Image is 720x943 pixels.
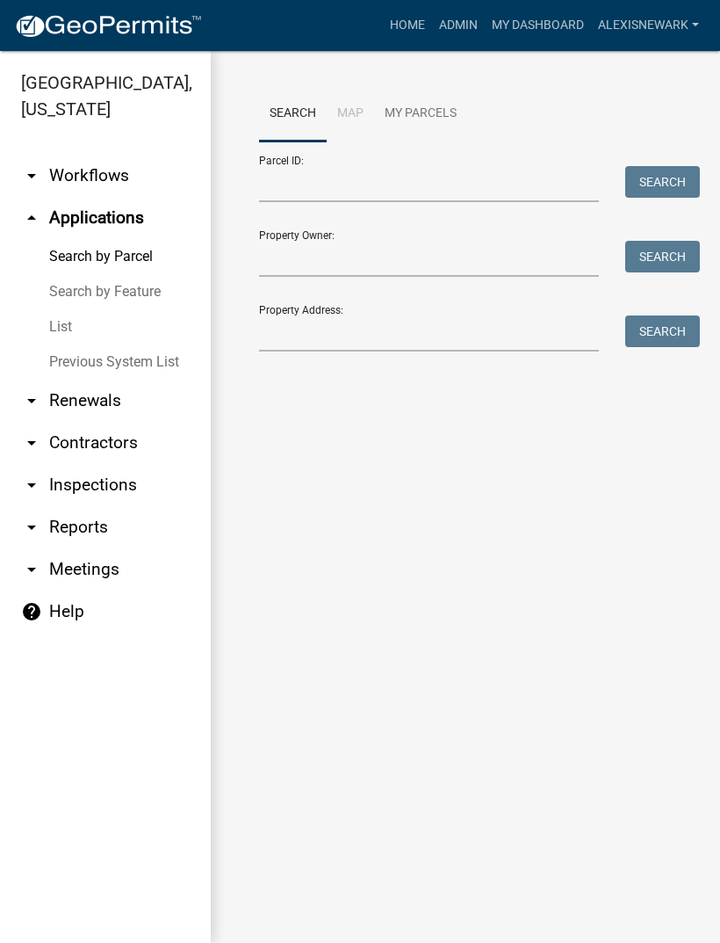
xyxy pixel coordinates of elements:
[625,316,700,347] button: Search
[374,86,467,142] a: My Parcels
[625,166,700,198] button: Search
[21,390,42,411] i: arrow_drop_down
[21,559,42,580] i: arrow_drop_down
[383,9,432,42] a: Home
[21,207,42,228] i: arrow_drop_up
[259,86,327,142] a: Search
[21,432,42,453] i: arrow_drop_down
[432,9,485,42] a: Admin
[21,517,42,538] i: arrow_drop_down
[21,475,42,496] i: arrow_drop_down
[625,241,700,272] button: Search
[21,165,42,186] i: arrow_drop_down
[21,601,42,622] i: help
[485,9,591,42] a: My Dashboard
[591,9,706,42] a: alexisnewark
